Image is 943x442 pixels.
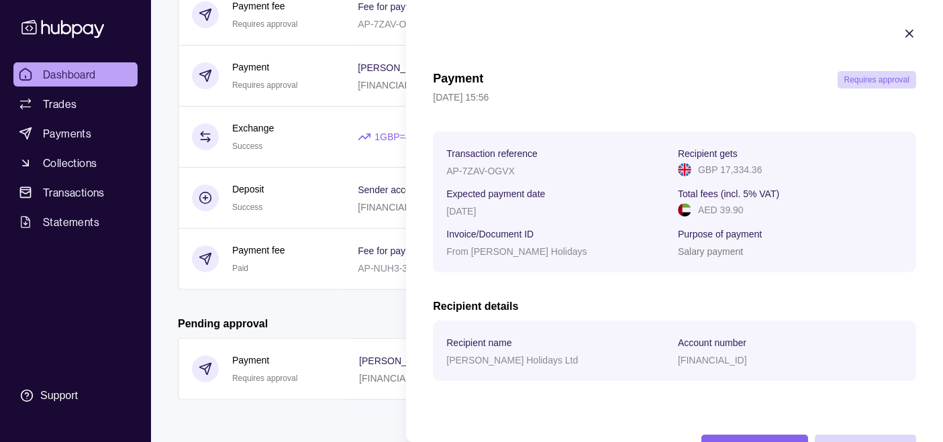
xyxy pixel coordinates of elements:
p: Expected payment date [446,188,545,199]
p: [DATE] [446,206,476,217]
p: Recipient name [446,337,511,348]
p: From [PERSON_NAME] Holidays [446,246,587,257]
p: Salary payment [678,246,743,257]
p: GBP 17,334.36 [698,162,762,177]
p: Purpose of payment [678,229,762,239]
span: Requires approval [844,75,909,85]
p: [PERSON_NAME] Holidays Ltd [446,355,578,366]
p: [FINANCIAL_ID] [678,355,747,366]
p: Total fees (incl. 5% VAT) [678,188,779,199]
p: AED 39.90 [698,203,744,217]
img: ae [678,203,691,217]
p: Transaction reference [446,148,538,159]
h1: Payment [433,71,483,89]
p: Invoice/Document ID [446,229,534,239]
p: [DATE] 15:56 [433,90,916,105]
p: Account number [678,337,746,348]
p: Recipient gets [678,148,738,159]
p: AP-7ZAV-OGVX [446,166,515,176]
h2: Recipient details [433,299,916,314]
img: gb [678,163,691,176]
